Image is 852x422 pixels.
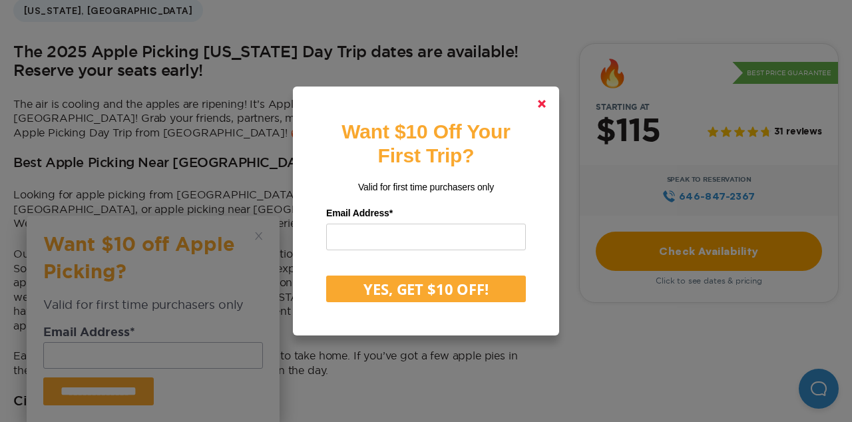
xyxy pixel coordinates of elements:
span: Required [389,208,393,218]
label: Email Address [326,203,526,224]
a: Close [526,88,558,120]
span: Valid for first time purchasers only [358,182,494,192]
strong: Want $10 Off Your First Trip? [341,120,510,166]
button: YES, GET $10 OFF! [326,276,526,302]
